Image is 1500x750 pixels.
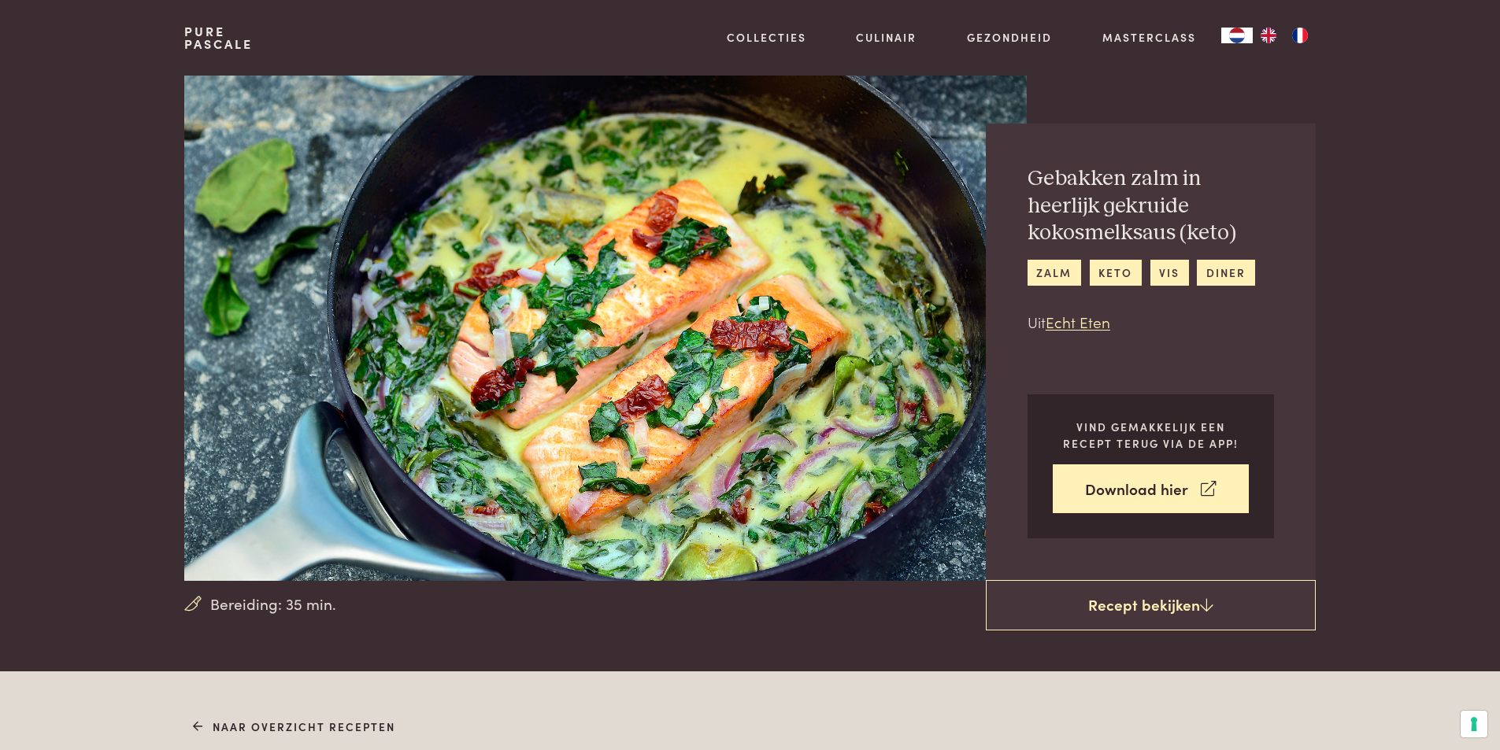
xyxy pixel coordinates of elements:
img: Gebakken zalm in heerlijk gekruide kokosmelksaus (keto) [184,76,1026,581]
div: Language [1221,28,1253,43]
a: EN [1253,28,1284,43]
a: diner [1197,260,1254,286]
a: Gezondheid [967,29,1052,46]
a: Echt Eten [1046,311,1110,332]
a: Recept bekijken [986,580,1316,630]
a: FR [1284,28,1316,43]
a: PurePascale [184,25,253,50]
span: Bereiding: 35 min. [210,593,336,615]
a: Collecties [727,29,806,46]
ul: Language list [1253,28,1316,43]
a: zalm [1028,260,1081,286]
a: keto [1090,260,1142,286]
a: vis [1150,260,1189,286]
a: Culinair [856,29,917,46]
a: NL [1221,28,1253,43]
a: Download hier [1053,464,1249,514]
aside: Language selected: Nederlands [1221,28,1316,43]
button: Uw voorkeuren voor toestemming voor trackingtechnologieën [1461,711,1487,737]
p: Uit [1028,311,1274,334]
h2: Gebakken zalm in heerlijk gekruide kokosmelksaus (keto) [1028,165,1274,247]
a: Naar overzicht recepten [193,719,395,735]
a: Masterclass [1102,29,1196,46]
p: Vind gemakkelijk een recept terug via de app! [1053,419,1249,451]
